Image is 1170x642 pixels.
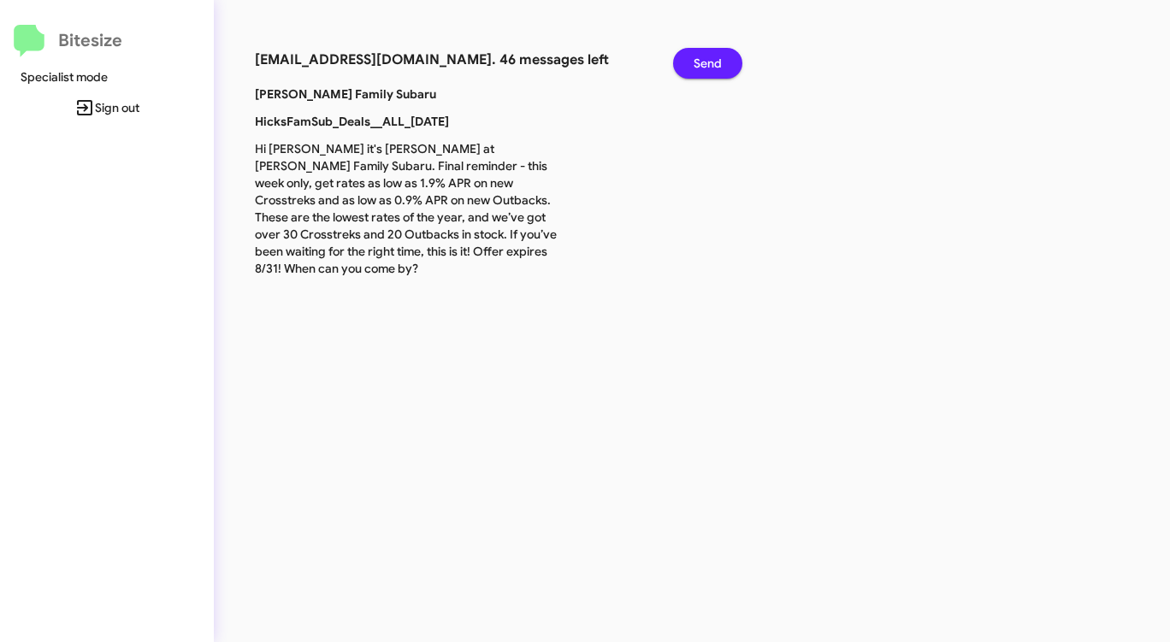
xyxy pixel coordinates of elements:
p: Hi [PERSON_NAME] it's [PERSON_NAME] at [PERSON_NAME] Family Subaru. Final reminder - this week on... [242,140,576,277]
a: Bitesize [14,25,122,57]
button: Send [673,48,742,79]
b: HicksFamSub_Deals__ALL_[DATE] [255,114,449,129]
span: Sign out [14,92,200,123]
h3: [EMAIL_ADDRESS][DOMAIN_NAME]. 46 messages left [255,48,647,72]
b: [PERSON_NAME] Family Subaru [255,86,436,102]
span: Send [694,48,722,79]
